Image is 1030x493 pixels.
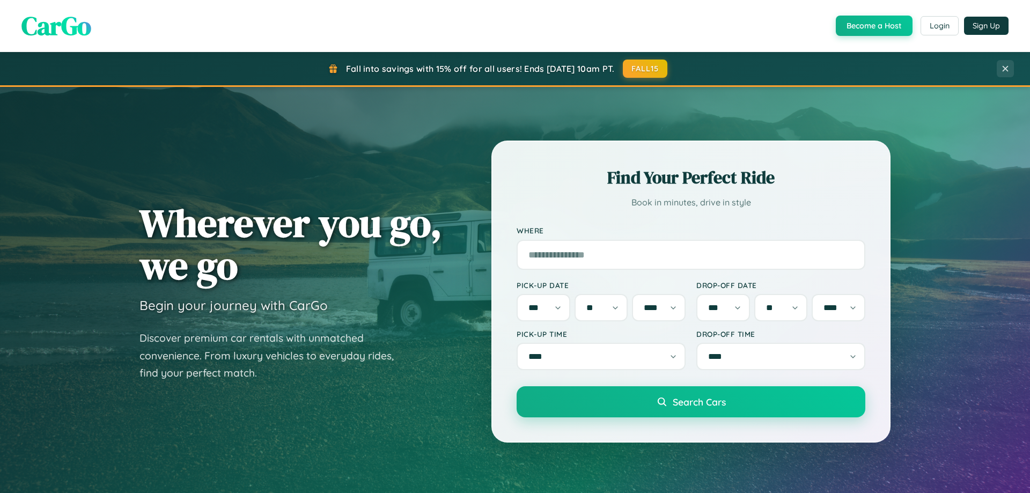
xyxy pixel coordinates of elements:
h3: Begin your journey with CarGo [139,297,328,313]
h1: Wherever you go, we go [139,202,442,286]
button: Become a Host [836,16,913,36]
button: FALL15 [623,60,668,78]
label: Pick-up Date [517,281,686,290]
label: Drop-off Time [696,329,865,339]
p: Discover premium car rentals with unmatched convenience. From luxury vehicles to everyday rides, ... [139,329,408,382]
span: CarGo [21,8,91,43]
button: Login [921,16,959,35]
span: Search Cars [673,396,726,408]
button: Sign Up [964,17,1009,35]
span: Fall into savings with 15% off for all users! Ends [DATE] 10am PT. [346,63,615,74]
label: Drop-off Date [696,281,865,290]
button: Search Cars [517,386,865,417]
p: Book in minutes, drive in style [517,195,865,210]
label: Where [517,226,865,236]
label: Pick-up Time [517,329,686,339]
h2: Find Your Perfect Ride [517,166,865,189]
